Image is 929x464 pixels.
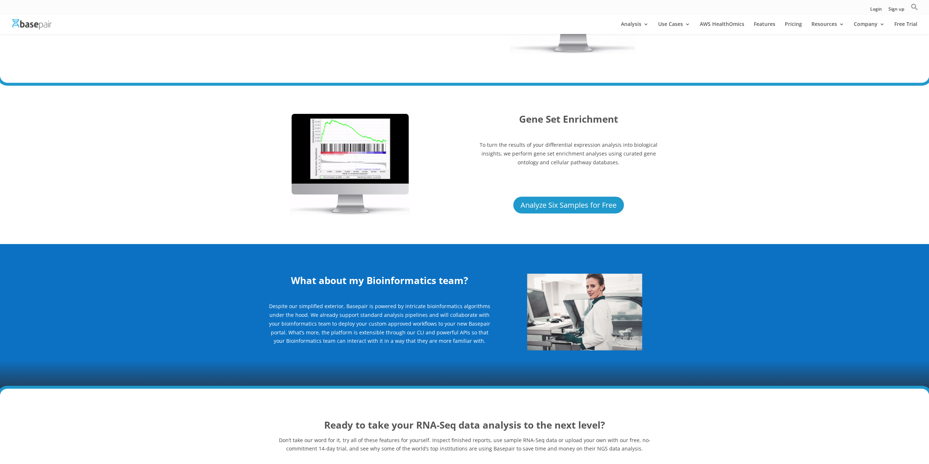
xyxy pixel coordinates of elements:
a: Login [870,7,882,15]
b: What about my Bioinformatics team? [291,274,468,287]
p: Don’t take our word for it, try all of these features for yourself. Inspect finished reports, use... [268,436,662,459]
img: Basepair [12,19,51,30]
a: Pricing [785,22,802,34]
a: Resources [811,22,844,34]
img: Internal Team [527,274,642,350]
a: Search Icon Link [911,3,918,15]
a: Free Trial [894,22,917,34]
a: Analyze Six Samples for Free [512,196,625,215]
a: Analysis [621,22,649,34]
b: Ready to take your RNA-Seq data analysis to the next level? [324,418,605,432]
p: Despite our simplified exterior, Basepair is powered by intricate bioinformatics algorithms under... [268,302,492,350]
svg: Search [911,3,918,11]
a: Use Cases [658,22,690,34]
iframe: Drift Widget Chat Controller [789,411,920,455]
p: To turn the results of your differential expression analysis into biological insights, we perform... [475,141,661,172]
a: Sign up [888,7,904,15]
a: Features [754,22,775,34]
a: Company [854,22,885,34]
b: Gene Set Enrichment [519,112,618,126]
img: Enrichment [290,112,410,215]
a: AWS HealthOmics [700,22,744,34]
